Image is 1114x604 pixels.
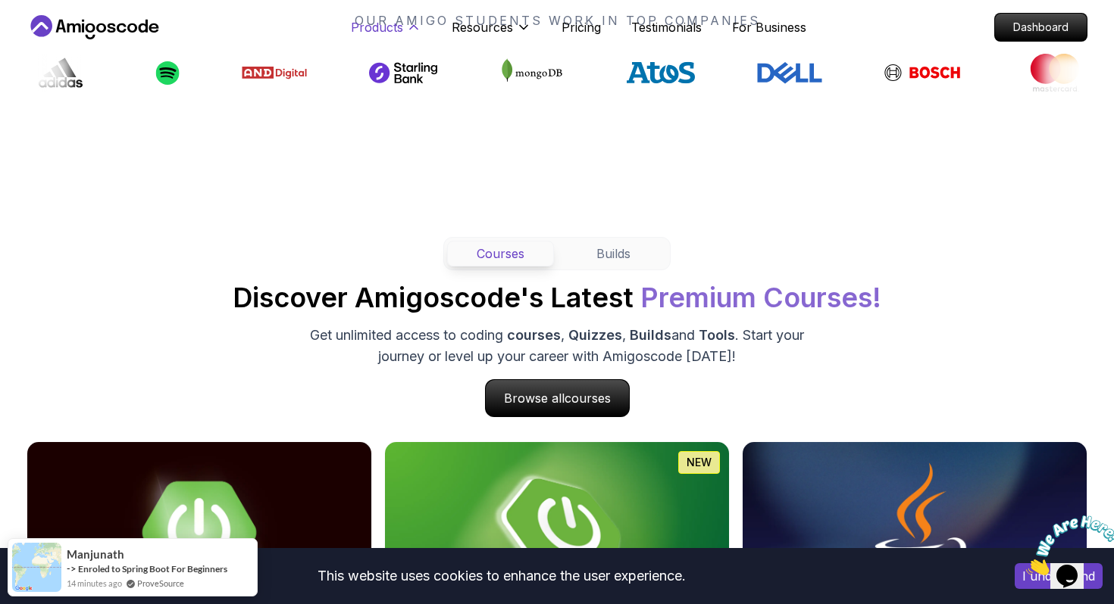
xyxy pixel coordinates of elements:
[6,6,100,66] img: Chat attention grabber
[562,18,601,36] a: Pricing
[452,18,531,48] button: Resources
[565,391,611,406] span: courses
[485,379,630,417] a: Browse allcourses
[351,18,403,36] p: Products
[11,559,992,593] div: This website uses cookies to enhance the user experience.
[351,18,421,48] button: Products
[1020,509,1114,581] iframe: chat widget
[732,18,806,36] a: For Business
[67,577,122,590] span: 14 minutes ago
[486,380,629,416] p: Browse all
[452,18,513,36] p: Resources
[137,577,184,590] a: ProveSource
[994,13,1087,42] a: Dashboard
[1015,563,1103,589] button: Accept cookies
[631,18,702,36] a: Testimonials
[12,543,61,592] img: provesource social proof notification image
[67,562,77,574] span: ->
[67,548,124,561] span: Manjunath
[78,563,227,574] a: Enroled to Spring Boot For Beginners
[995,14,1087,41] p: Dashboard
[687,455,712,470] p: NEW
